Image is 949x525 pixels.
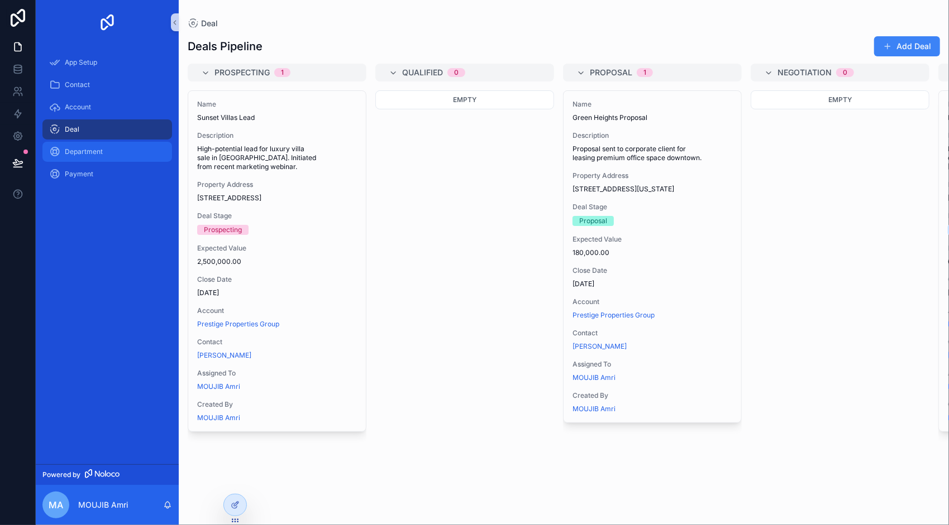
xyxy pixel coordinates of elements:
span: Proposal [590,67,632,78]
img: App logo [98,13,116,31]
span: Payment [65,170,93,179]
span: Qualified [402,67,443,78]
span: Account [65,103,91,112]
a: MOUJIB Amri [197,382,240,391]
span: [DATE] [197,288,357,297]
span: [STREET_ADDRESS] [197,194,357,203]
a: NameGreen Heights ProposalDescriptionProposal sent to corporate client for leasing premium office... [563,90,742,423]
span: Deal [201,18,218,29]
a: MOUJIB Amri [573,373,616,382]
span: Account [573,297,732,306]
span: Account [197,306,357,315]
span: Negotiation [778,67,832,78]
span: Empty [828,95,852,104]
span: Powered by [42,470,80,479]
span: Deal Stage [197,211,357,220]
div: 1 [643,68,646,77]
span: Name [573,100,732,109]
span: Contact [573,329,732,338]
a: Payment [42,164,172,184]
span: App Setup [65,58,97,67]
span: Close Date [573,266,732,275]
h1: Deals Pipeline [188,38,263,54]
span: Property Address [573,171,732,180]
div: 1 [281,68,284,77]
a: MOUJIB Amri [197,413,240,422]
span: Expected Value [573,235,732,244]
span: High-potential lead for luxury villa sale in [GEOGRAPHIC_DATA]. Initiated from recent marketing w... [197,145,357,171]
span: Created By [573,391,732,400]
span: Assigned To [197,369,357,378]
a: Deal [42,119,172,139]
a: Contact [42,75,172,95]
span: Sunset Villas Lead [197,113,357,122]
span: Empty [453,95,476,104]
span: Deal Stage [573,203,732,211]
span: Deal [65,125,79,134]
a: [PERSON_NAME] [197,351,251,360]
span: Contact [197,338,357,346]
span: [DATE] [573,280,732,288]
div: Prospecting [204,225,242,235]
span: Close Date [197,275,357,284]
span: [STREET_ADDRESS][US_STATE] [573,185,732,194]
div: scrollable content [36,45,179,199]
a: MOUJIB Amri [573,404,616,413]
span: Green Heights Proposal [573,113,732,122]
div: 0 [843,68,847,77]
a: Prestige Properties Group [573,311,655,320]
span: Created By [197,400,357,409]
a: [PERSON_NAME] [573,342,627,351]
span: 180,000.00 [573,248,732,257]
a: App Setup [42,52,172,73]
span: Assigned To [573,360,732,369]
a: Prestige Properties Group [197,320,279,329]
a: NameSunset Villas LeadDescriptionHigh-potential lead for luxury villa sale in [GEOGRAPHIC_DATA]. ... [188,90,366,432]
span: 2,500,000.00 [197,257,357,266]
a: Department [42,142,172,162]
p: MOUJIB Amri [78,499,128,510]
span: Proposal sent to corporate client for leasing premium office space downtown. [573,145,732,162]
a: Powered by [36,464,179,485]
button: Add Deal [874,36,940,56]
span: Prospecting [214,67,270,78]
span: MA [49,498,63,512]
span: Property Address [197,180,357,189]
span: Department [65,147,103,156]
div: 0 [454,68,459,77]
span: Description [573,131,732,140]
span: Name [197,100,357,109]
span: Description [197,131,357,140]
a: Account [42,97,172,117]
span: Expected Value [197,244,357,253]
div: Proposal [579,216,607,226]
span: Contact [65,80,90,89]
a: Deal [188,18,218,29]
